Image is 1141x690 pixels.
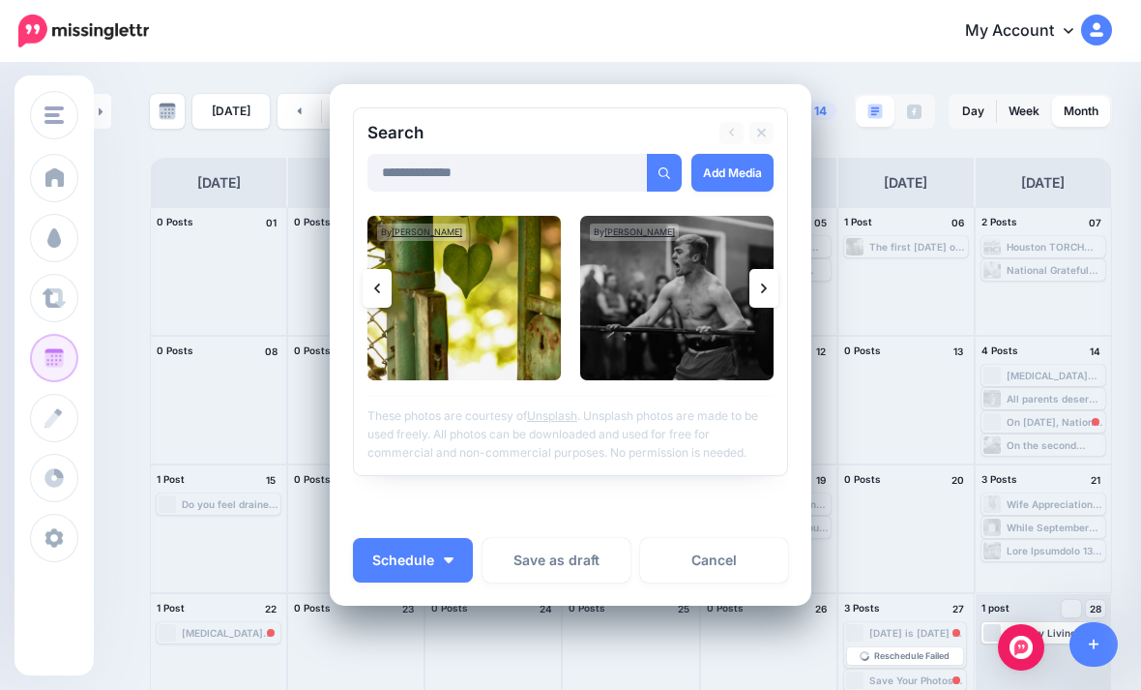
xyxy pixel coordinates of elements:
[367,216,561,380] img: Nature heart
[998,624,1044,671] div: Open Intercom Messenger
[392,226,462,237] a: [PERSON_NAME]
[444,557,453,563] img: arrow-down-white.png
[353,538,473,583] button: Schedule
[691,154,774,192] a: Add Media
[483,538,630,583] button: Save as draft
[377,224,466,241] div: By
[527,408,577,423] a: Unsplash
[372,554,434,567] span: Schedule
[640,538,788,583] a: Cancel
[590,224,679,241] div: By
[604,226,675,237] a: [PERSON_NAME]
[367,125,424,141] h2: Search
[367,396,774,462] p: These photos are courtesy of . Unsplash photos are made to be used freely. All photos can be down...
